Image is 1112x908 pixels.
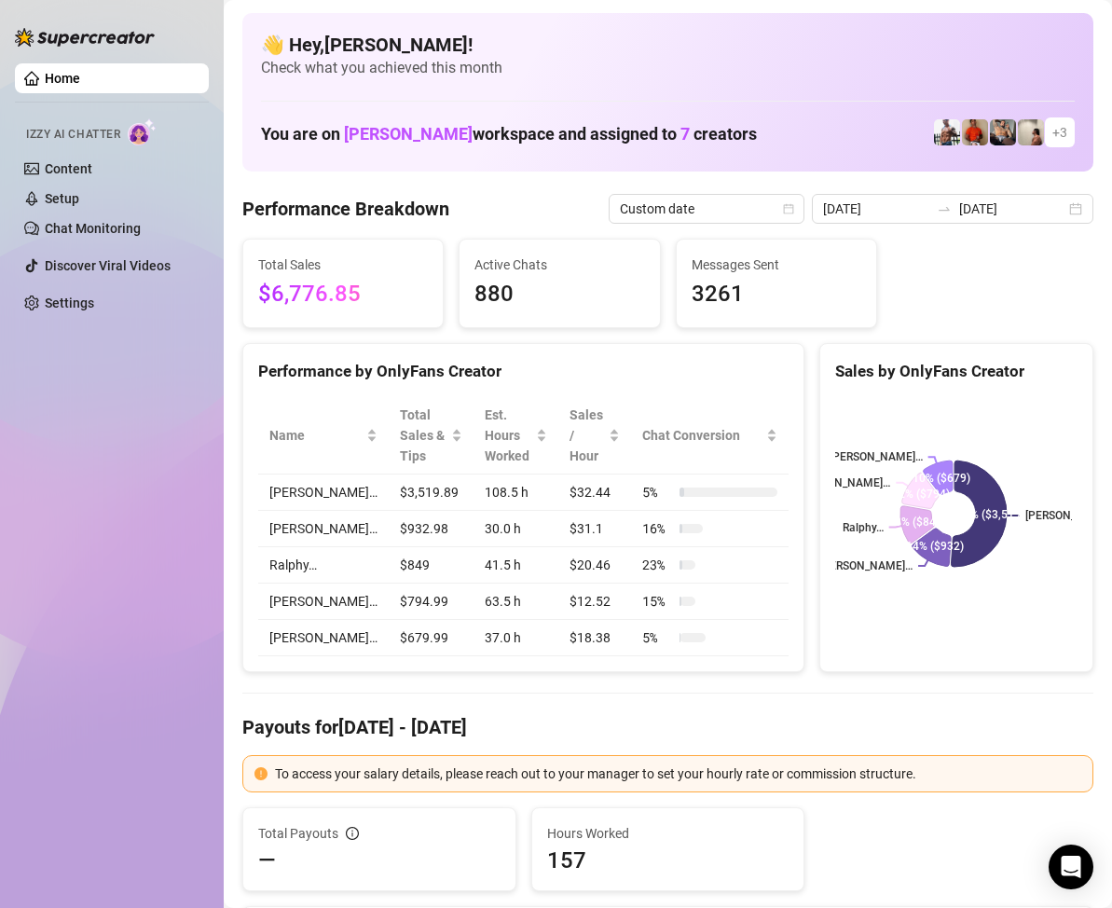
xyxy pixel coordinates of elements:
[45,221,141,236] a: Chat Monitoring
[474,584,559,620] td: 63.5 h
[258,823,338,844] span: Total Payouts
[258,511,389,547] td: [PERSON_NAME]…
[692,277,861,312] span: 3261
[642,518,672,539] span: 16 %
[45,71,80,86] a: Home
[258,397,389,475] th: Name
[558,620,631,656] td: $18.38
[400,405,447,466] span: Total Sales & Tips
[474,475,559,511] td: 108.5 h
[558,397,631,475] th: Sales / Hour
[389,584,474,620] td: $794.99
[275,764,1081,784] div: To access your salary details, please reach out to your manager to set your hourly rate or commis...
[823,199,929,219] input: Start date
[26,126,120,144] span: Izzy AI Chatter
[1018,119,1044,145] img: Ralphy
[485,405,533,466] div: Est. Hours Worked
[45,258,171,273] a: Discover Viral Videos
[389,475,474,511] td: $3,519.89
[843,521,884,534] text: Ralphy…
[128,118,157,145] img: AI Chatter
[389,511,474,547] td: $932.98
[547,823,789,844] span: Hours Worked
[45,191,79,206] a: Setup
[15,28,155,47] img: logo-BBDzfeDw.svg
[258,584,389,620] td: [PERSON_NAME]…
[261,124,757,144] h1: You are on workspace and assigned to creators
[962,119,988,145] img: Justin
[474,255,644,275] span: Active Chats
[642,627,672,648] span: 5 %
[680,124,690,144] span: 7
[642,555,672,575] span: 23 %
[631,397,789,475] th: Chat Conversion
[934,119,960,145] img: JUSTIN
[346,827,359,840] span: info-circle
[474,277,644,312] span: 880
[558,475,631,511] td: $32.44
[830,451,923,464] text: [PERSON_NAME]…
[558,584,631,620] td: $12.52
[937,201,952,216] span: swap-right
[474,511,559,547] td: 30.0 h
[344,124,473,144] span: [PERSON_NAME]
[570,405,605,466] span: Sales / Hour
[783,203,794,214] span: calendar
[389,547,474,584] td: $849
[258,620,389,656] td: [PERSON_NAME]…
[692,255,861,275] span: Messages Sent
[45,296,94,310] a: Settings
[258,277,428,312] span: $6,776.85
[389,397,474,475] th: Total Sales & Tips
[261,58,1075,78] span: Check what you achieved this month
[1052,122,1067,143] span: + 3
[642,591,672,612] span: 15 %
[937,201,952,216] span: to
[269,425,363,446] span: Name
[254,767,268,780] span: exclamation-circle
[258,255,428,275] span: Total Sales
[45,161,92,176] a: Content
[258,846,276,875] span: —
[261,32,1075,58] h4: 👋 Hey, [PERSON_NAME] !
[959,199,1065,219] input: End date
[258,475,389,511] td: [PERSON_NAME]…
[258,547,389,584] td: Ralphy…
[990,119,1016,145] img: George
[242,196,449,222] h4: Performance Breakdown
[819,559,913,572] text: [PERSON_NAME]…
[642,425,762,446] span: Chat Conversion
[474,620,559,656] td: 37.0 h
[547,846,789,875] span: 157
[474,547,559,584] td: 41.5 h
[242,714,1093,740] h4: Payouts for [DATE] - [DATE]
[835,359,1078,384] div: Sales by OnlyFans Creator
[258,359,789,384] div: Performance by OnlyFans Creator
[389,620,474,656] td: $679.99
[798,476,891,489] text: [PERSON_NAME]…
[642,482,672,502] span: 5 %
[620,195,793,223] span: Custom date
[1049,845,1093,889] div: Open Intercom Messenger
[558,547,631,584] td: $20.46
[558,511,631,547] td: $31.1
